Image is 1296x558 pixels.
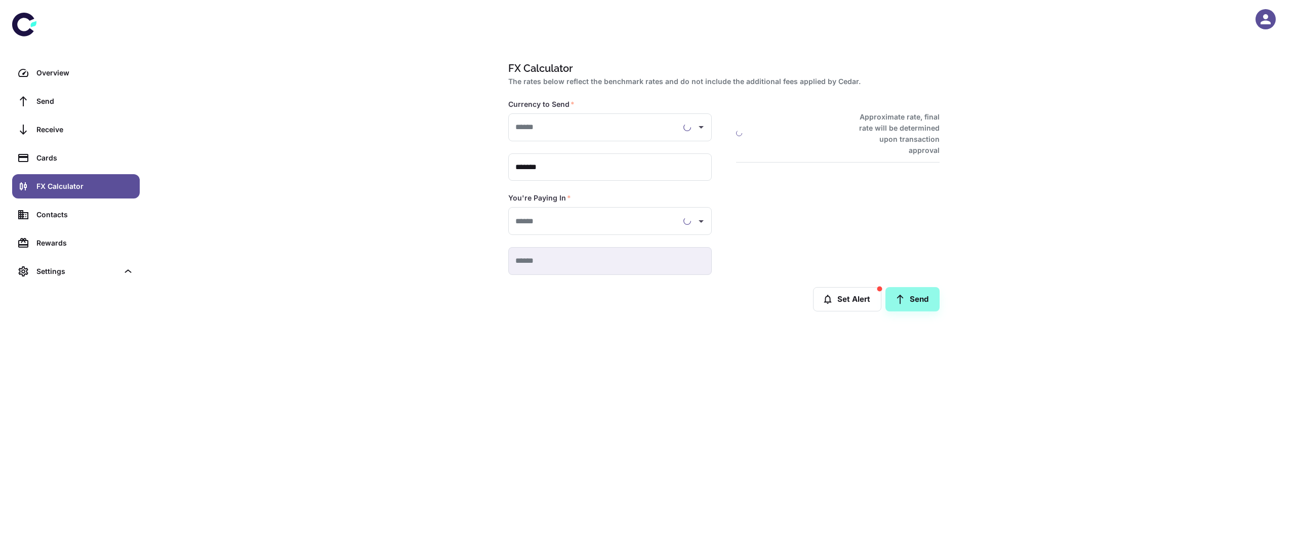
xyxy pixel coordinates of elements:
[508,193,571,203] label: You're Paying In
[36,67,134,78] div: Overview
[36,181,134,192] div: FX Calculator
[848,111,940,156] h6: Approximate rate, final rate will be determined upon transaction approval
[694,214,708,228] button: Open
[508,99,575,109] label: Currency to Send
[813,287,881,311] button: Set Alert
[12,61,140,85] a: Overview
[694,120,708,134] button: Open
[36,209,134,220] div: Contacts
[36,237,134,249] div: Rewards
[36,124,134,135] div: Receive
[36,152,134,164] div: Cards
[12,259,140,284] div: Settings
[12,203,140,227] a: Contacts
[12,146,140,170] a: Cards
[36,266,118,277] div: Settings
[36,96,134,107] div: Send
[12,117,140,142] a: Receive
[508,61,936,76] h1: FX Calculator
[12,89,140,113] a: Send
[12,174,140,198] a: FX Calculator
[12,231,140,255] a: Rewards
[885,287,940,311] a: Send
